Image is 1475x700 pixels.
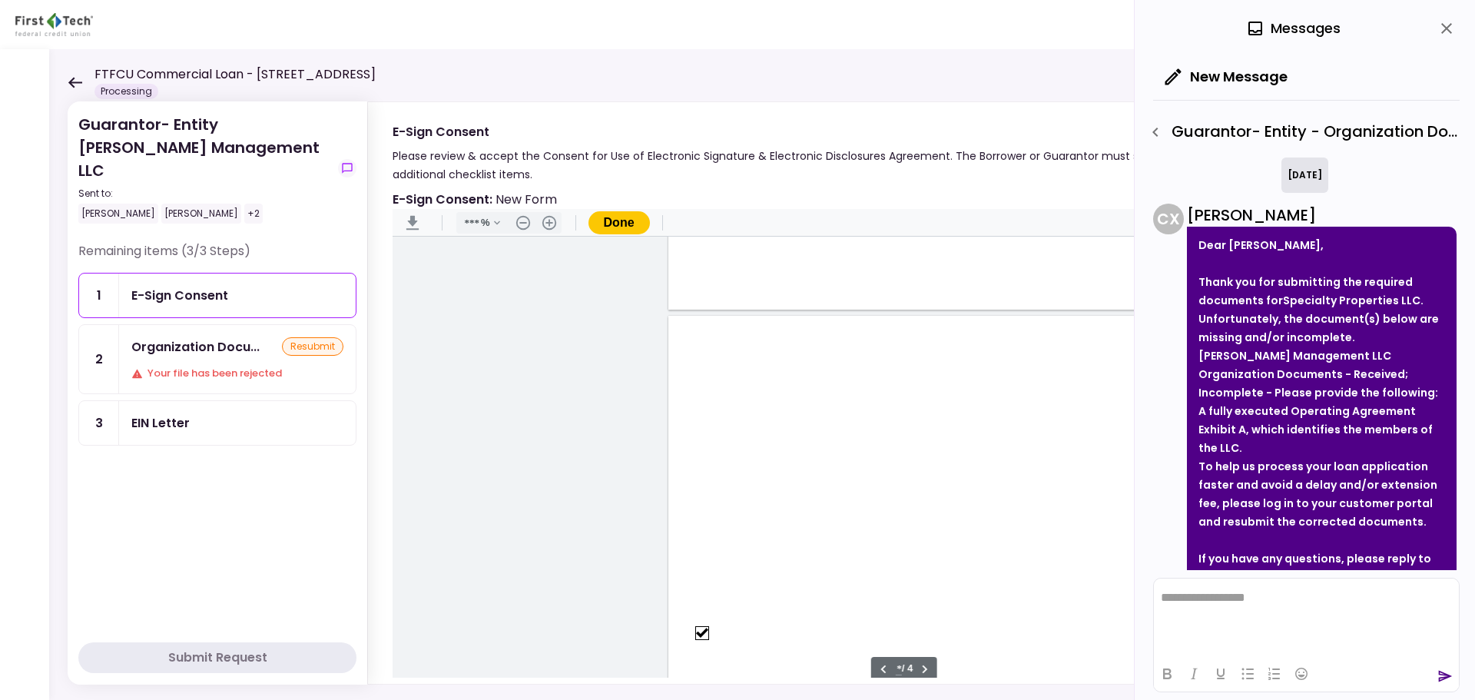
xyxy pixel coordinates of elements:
[131,286,228,305] div: E-Sign Consent
[1198,367,1438,400] strong: Organization Documents - Received; Incomplete - Please provide the following:
[15,13,93,36] img: Partner icon
[131,337,260,357] div: Organization Documents for Guaranty Entity
[78,400,356,446] a: 3EIN Letter
[78,273,356,318] a: 1E-Sign Consent
[161,204,241,224] div: [PERSON_NAME]
[1142,119,1460,145] div: Guarantor- Entity - Organization Documents for Guaranty Entity
[393,190,557,209] div: New Form
[79,325,119,393] div: 2
[94,84,158,99] div: Processing
[78,324,356,394] a: 2Organization Documents for Guaranty EntityresubmitYour file has been rejected
[131,413,190,433] div: EIN Letter
[1198,236,1445,254] div: Dear [PERSON_NAME],
[78,642,356,673] button: Submit Request
[1437,668,1453,684] button: send
[1288,663,1314,685] button: Emojis
[78,113,332,224] div: Guarantor- Entity [PERSON_NAME] Management LLC
[367,101,1444,685] div: E-Sign ConsentPlease review & accept the Consent for Use of Electronic Signature & Electronic Dis...
[1181,663,1207,685] button: Italic
[1198,311,1439,345] strong: Unfortunately, the document(s) below are missing and/or incomplete.
[1153,204,1184,234] div: C X
[1153,57,1300,97] button: New Message
[78,187,332,201] div: Sent to:
[78,204,158,224] div: [PERSON_NAME]
[1434,15,1460,41] button: close
[338,159,356,177] button: show-messages
[1283,293,1420,308] strong: Specialty Properties LLC
[393,191,492,208] strong: E-Sign Consent :
[168,649,267,667] div: Submit Request
[131,366,343,381] div: Your file has been rejected
[79,401,119,445] div: 3
[1235,663,1261,685] button: Bullet list
[1281,158,1328,193] div: [DATE]
[393,122,1321,141] div: E-Sign Consent
[1208,663,1234,685] button: Underline
[94,65,376,84] h1: FTFCU Commercial Loan - [STREET_ADDRESS]
[1187,204,1457,227] div: [PERSON_NAME]
[1198,457,1445,531] div: To help us process your loan application faster and avoid a delay and/or extension fee, please lo...
[282,337,343,356] div: resubmit
[78,242,356,273] div: Remaining items (3/3 Steps)
[1198,422,1433,456] strong: Exhibit A, which identifies the members of the LLC.
[1198,273,1445,310] div: Thank you for submitting the required documents for .
[244,204,263,224] div: +2
[1198,403,1416,419] strong: A fully executed Operating Agreement
[79,274,119,317] div: 1
[1154,579,1459,655] iframe: Rich Text Area
[1198,549,1445,586] div: If you have any questions, please reply to this email.
[1261,663,1288,685] button: Numbered list
[1154,663,1180,685] button: Bold
[1198,348,1391,363] strong: [PERSON_NAME] Management LLC
[1246,17,1341,40] div: Messages
[393,147,1321,184] div: Please review & accept the Consent for Use of Electronic Signature & Electronic Disclosures Agree...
